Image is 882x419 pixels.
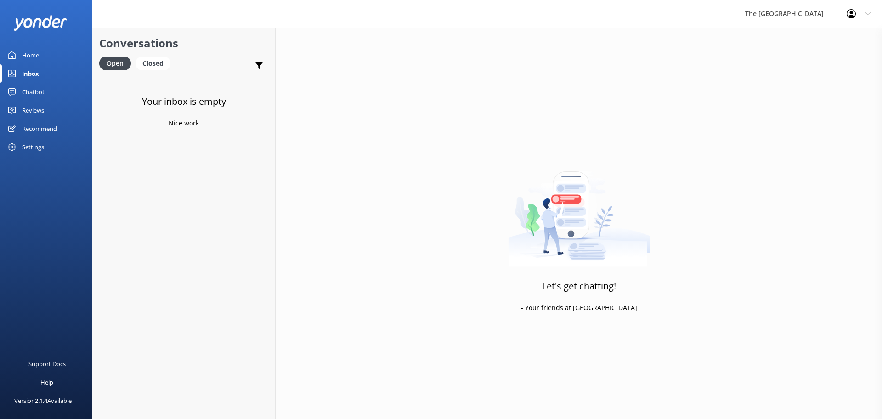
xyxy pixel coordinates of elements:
div: Reviews [22,101,44,119]
h3: Let's get chatting! [542,279,616,294]
h2: Conversations [99,34,268,52]
div: Settings [22,138,44,156]
div: Open [99,57,131,70]
a: Open [99,58,136,68]
h3: Your inbox is empty [142,94,226,109]
div: Support Docs [28,355,66,373]
div: Help [40,373,53,391]
img: artwork of a man stealing a conversation from at giant smartphone [508,152,650,267]
div: Version 2.1.4 Available [14,391,72,410]
p: - Your friends at [GEOGRAPHIC_DATA] [521,303,637,313]
div: Closed [136,57,170,70]
img: yonder-white-logo.png [14,15,67,30]
div: Recommend [22,119,57,138]
div: Chatbot [22,83,45,101]
div: Inbox [22,64,39,83]
div: Home [22,46,39,64]
a: Closed [136,58,175,68]
p: Nice work [169,118,199,128]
